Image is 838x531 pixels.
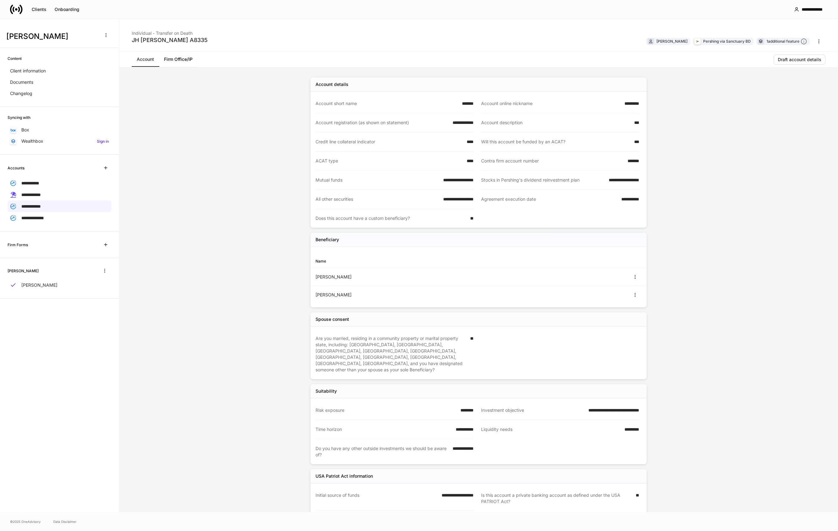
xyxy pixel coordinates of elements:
a: [PERSON_NAME] [8,279,111,291]
div: Are you married, residing in a community property or marital property state, including: [GEOGRAPH... [316,335,466,373]
h6: Content [8,56,22,61]
h6: Syncing with [8,114,30,120]
div: Suitability [316,388,337,394]
a: Box [8,124,111,135]
div: Agreement execution date [481,196,618,203]
img: oYqM9ojoZLfzCHUefNbBcWHcyDPbQKagtYciMC8pFl3iZXy3dU33Uwy+706y+0q2uJ1ghNQf2OIHrSh50tUd9HaB5oMc62p0G... [11,129,16,131]
div: Risk exposure [316,407,457,413]
div: Mutual funds [316,177,439,183]
div: Do you have any other outside investments we should be aware of? [316,445,449,458]
button: Onboarding [50,4,83,14]
div: USA Patriot Act information [316,473,373,479]
div: Does this account have a custom beneficiary? [316,215,466,221]
p: Client information [10,68,46,74]
button: Clients [28,4,50,14]
div: 1 additional feature [766,38,807,45]
a: Data Disclaimer [53,519,77,524]
div: Credit line collateral indicator [316,139,463,145]
div: Individual - Transfer on Death [132,26,208,36]
h5: Beneficiary [316,236,339,243]
div: Account short name [316,100,458,107]
div: Will this account be funded by an ACAT? [481,139,630,145]
button: Draft account details [774,55,825,65]
a: Account [132,52,159,67]
div: Time horizon [316,426,452,433]
div: Account online nickname [481,100,621,107]
div: Name [316,258,479,264]
div: JH [PERSON_NAME] A8335 [132,36,208,44]
a: Documents [8,77,111,88]
div: Clients [32,7,46,12]
div: Is this account a private banking account as defined under the USA PATRIOT Act? [481,492,632,505]
div: Investment objective [481,407,585,413]
div: [PERSON_NAME] [316,274,479,280]
p: [PERSON_NAME] [21,282,57,288]
h6: Firm Forms [8,242,28,248]
div: Onboarding [55,7,79,12]
div: Account details [316,81,348,88]
div: Account registration (as shown on statement) [316,119,449,126]
p: Box [21,127,29,133]
div: Account description [481,119,630,126]
h6: Accounts [8,165,24,171]
p: Wealthbox [21,138,43,144]
div: Initial source of funds [316,492,438,504]
div: [PERSON_NAME] [656,38,687,44]
div: ACAT type [316,158,463,164]
p: Changelog [10,90,32,97]
span: © 2025 OneAdvisory [10,519,41,524]
div: [PERSON_NAME] [316,292,479,298]
h6: [PERSON_NAME] [8,268,39,274]
div: Spouse consent [316,316,349,322]
div: Stocks in Pershing's dividend reinvestment plan [481,177,605,183]
div: Draft account details [778,57,821,62]
div: Pershing via Sanctuary BD [703,38,751,44]
p: Documents [10,79,33,85]
div: All other securities [316,196,439,202]
a: Client information [8,65,111,77]
a: WealthboxSign in [8,135,111,147]
a: Changelog [8,88,111,99]
div: Liquidity needs [481,426,621,433]
div: Contra firm account number [481,158,624,164]
h3: [PERSON_NAME] [6,31,97,41]
a: Firm Office/IP [159,52,198,67]
h6: Sign in [97,138,109,144]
